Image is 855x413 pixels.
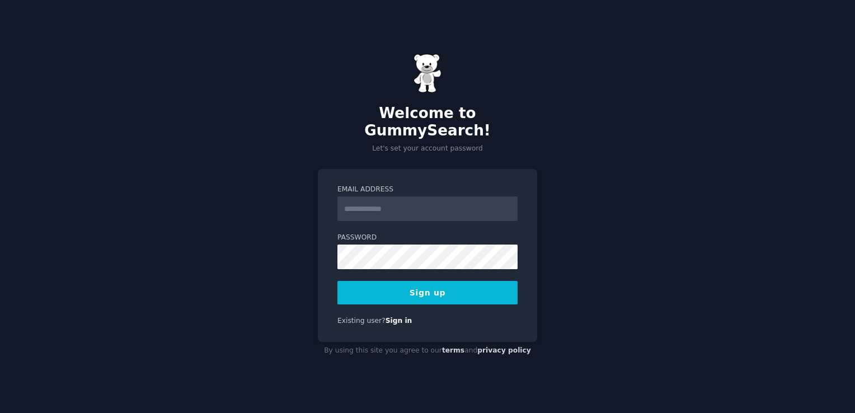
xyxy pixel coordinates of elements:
a: terms [442,346,464,354]
a: Sign in [386,317,412,325]
button: Sign up [337,281,518,304]
label: Password [337,233,518,243]
span: Existing user? [337,317,386,325]
img: Gummy Bear [414,54,441,93]
div: By using this site you agree to our and [318,342,537,360]
p: Let's set your account password [318,144,537,154]
h2: Welcome to GummySearch! [318,105,537,140]
label: Email Address [337,185,518,195]
a: privacy policy [477,346,531,354]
